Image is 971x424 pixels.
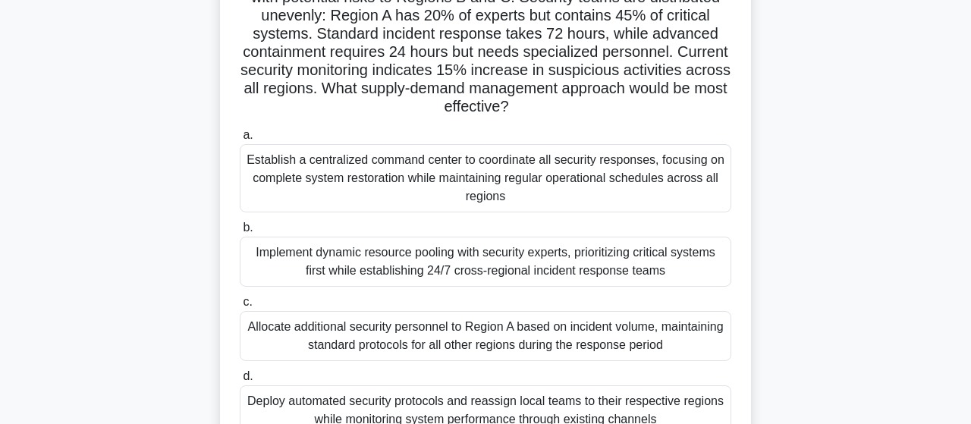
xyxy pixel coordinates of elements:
div: Implement dynamic resource pooling with security experts, prioritizing critical systems first whi... [240,237,731,287]
span: d. [243,369,253,382]
span: b. [243,221,253,234]
span: c. [243,295,252,308]
div: Allocate additional security personnel to Region A based on incident volume, maintaining standard... [240,311,731,361]
span: a. [243,128,253,141]
div: Establish a centralized command center to coordinate all security responses, focusing on complete... [240,144,731,212]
